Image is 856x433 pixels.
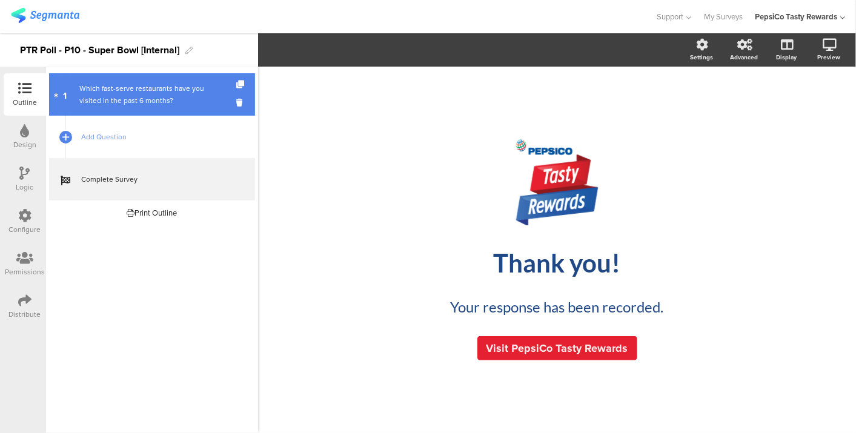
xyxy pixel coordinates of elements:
a: 1 Which fast-serve restaurants have you visited in the past 6 months? [49,73,255,116]
span: Add Question [81,131,236,143]
a: Complete Survey [49,158,255,200]
div: PTR Poll - P10 - Super Bowl [Internal] [20,41,179,60]
p: Your response has been recorded. [376,296,739,318]
div: Advanced [730,53,758,62]
div: Design [13,139,36,150]
div: Settings [690,53,713,62]
span: Visit PepsiCo Tasty Rewards [486,340,628,356]
button: Visit PepsiCo Tasty Rewards [477,336,637,360]
div: Display [776,53,797,62]
div: PepsiCo Tasty Rewards [755,11,837,22]
div: Outline [13,97,37,108]
img: segmanta logo [11,8,79,23]
div: Logic [16,182,34,193]
span: 1 [64,88,67,101]
div: Which fast-serve restaurants have you visited in the past 6 months? [79,82,224,107]
div: Configure [9,224,41,235]
div: Print Outline [127,207,178,219]
div: Permissions [5,266,45,277]
span: Complete Survey [81,173,236,185]
p: Thank you! [333,248,781,278]
i: Duplicate [236,81,247,88]
div: Preview [817,53,840,62]
div: Distribute [9,309,41,320]
span: Support [657,11,684,22]
i: Delete [236,97,247,108]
